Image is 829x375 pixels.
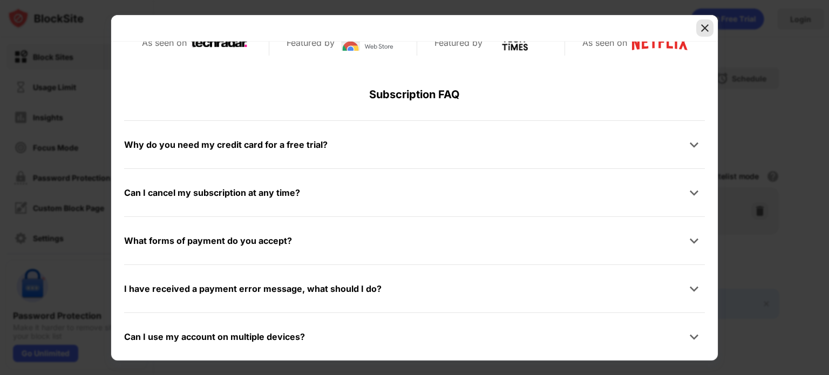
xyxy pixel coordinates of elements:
img: netflix-logo [631,35,688,51]
div: Featured by [287,35,335,51]
div: As seen on [582,35,627,51]
div: What forms of payment do you accept? [124,233,292,249]
div: I have received a payment error message, what should I do? [124,281,382,297]
div: Can I cancel my subscription at any time? [124,185,300,201]
div: Featured by [434,35,483,51]
img: tech-times [487,35,543,51]
div: As seen on [142,35,187,51]
img: chrome-web-store-logo [339,35,395,51]
div: Why do you need my credit card for a free trial? [124,137,328,153]
img: techradar [191,35,247,51]
div: Subscription FAQ [124,69,705,120]
div: Can I use my account on multiple devices? [124,329,305,345]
